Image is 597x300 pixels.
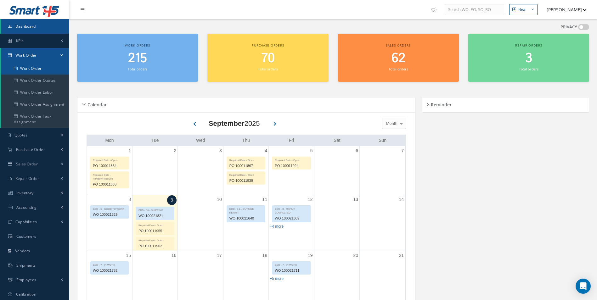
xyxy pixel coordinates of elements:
[15,248,30,253] span: Vendors
[150,136,160,144] a: Tuesday
[15,176,39,181] span: Repair Order
[560,24,577,30] label: PRIVACY
[338,34,459,82] a: Sales orders 62 Total orders
[125,43,150,47] span: Work orders
[261,195,269,204] a: September 11, 2025
[209,118,260,129] div: 2025
[269,146,314,195] td: September 5, 2025
[136,212,174,219] div: WO 100021821
[223,146,268,195] td: September 4, 2025
[515,43,542,47] span: Repair orders
[272,162,310,169] div: PO 100011924
[218,146,223,155] a: September 3, 2025
[136,227,174,235] div: PO 100011955
[270,276,284,281] a: Show 5 more events
[400,146,405,155] a: September 7, 2025
[16,190,34,196] span: Inventory
[16,277,37,282] span: Employees
[307,195,314,204] a: September 12, 2025
[261,49,275,67] span: 70
[16,263,36,268] span: Shipments
[352,251,359,260] a: September 20, 2025
[170,251,178,260] a: September 16, 2025
[391,49,405,67] span: 62
[87,195,132,251] td: September 8, 2025
[576,279,591,294] div: Open Intercom Messenger
[223,195,268,251] td: September 11, 2025
[90,262,129,267] div: EDD - 7 - IN WORK
[519,67,538,71] small: Total orders
[272,157,310,162] div: Required Date - Open
[16,234,37,239] span: Customers
[227,157,265,162] div: Required Date - Open
[86,100,107,108] h5: Calendar
[429,100,452,108] h5: Reminder
[1,98,69,110] a: Work Order Assignment
[90,157,129,162] div: Required Date - Open
[309,146,314,155] a: September 5, 2025
[104,136,115,144] a: Monday
[136,207,174,212] div: EDD - 10 - SHIPPING
[352,195,359,204] a: September 13, 2025
[216,195,223,204] a: September 10, 2025
[16,292,36,297] span: Calibration
[128,67,147,71] small: Total orders
[307,251,314,260] a: September 19, 2025
[241,136,251,144] a: Thursday
[209,119,245,127] b: September
[272,215,310,222] div: WO 100021689
[90,211,129,218] div: WO 100021829
[90,181,129,188] div: PO 100011868
[90,162,129,169] div: PO 100011864
[15,53,37,58] span: Work Order
[16,147,45,152] span: Purchase Order
[173,146,178,155] a: September 2, 2025
[90,172,129,181] div: Required Date - Partially/Received
[1,63,69,75] a: Work Order
[389,67,408,71] small: Total orders
[332,136,341,144] a: Saturday
[1,19,69,34] a: Dashboard
[127,195,132,204] a: September 8, 2025
[127,146,132,155] a: September 1, 2025
[386,43,410,47] span: Sales orders
[15,219,37,225] span: Capabilities
[77,34,198,82] a: Work orders 215 Total orders
[252,43,284,47] span: Purchase orders
[270,224,284,229] a: Show 4 more events
[525,49,532,67] span: 3
[14,132,28,138] span: Quotes
[261,251,269,260] a: September 18, 2025
[468,34,589,82] a: Repair orders 3 Total orders
[90,206,129,211] div: EDD - 6 - GOOD TO WORK
[354,146,359,155] a: September 6, 2025
[360,146,405,195] td: September 7, 2025
[1,86,69,98] a: Work Order Labor
[132,195,177,251] td: September 9, 2025
[272,262,310,267] div: EDD - 7 - IN WORK
[128,49,147,67] span: 215
[178,146,223,195] td: September 3, 2025
[385,120,397,127] span: Month
[269,195,314,251] td: September 12, 2025
[207,34,328,82] a: Purchase orders 70 Total orders
[360,195,405,251] td: September 14, 2025
[90,267,129,274] div: WO 100021782
[195,136,206,144] a: Wednesday
[125,251,132,260] a: September 15, 2025
[227,206,265,215] div: EDD - 7.1 - OUTSIDE REPAIR
[136,242,174,250] div: PO 100011962
[15,24,36,29] span: Dashboard
[227,162,265,169] div: PO 100011867
[288,136,295,144] a: Friday
[541,3,587,16] button: [PERSON_NAME]
[518,7,526,12] div: New
[132,146,177,195] td: September 2, 2025
[314,195,359,251] td: September 13, 2025
[445,4,504,15] input: Search WO, PO, SO, RO
[216,251,223,260] a: September 17, 2025
[16,161,38,167] span: Sales Order
[178,195,223,251] td: September 10, 2025
[87,146,132,195] td: September 1, 2025
[1,48,69,63] a: Work Order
